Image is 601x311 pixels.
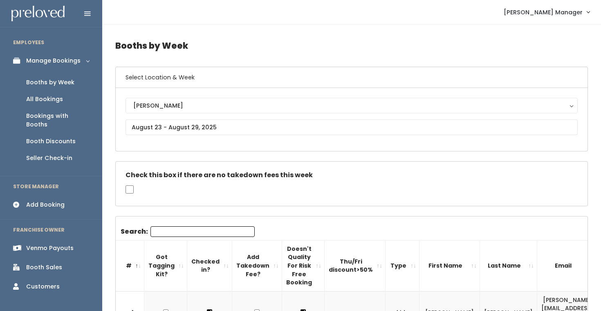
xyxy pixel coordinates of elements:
input: August 23 - August 29, 2025 [126,119,578,135]
div: Add Booking [26,201,65,209]
h4: Booths by Week [115,34,588,57]
div: Seller Check-in [26,154,72,162]
h5: Check this box if there are no takedown fees this week [126,171,578,179]
div: All Bookings [26,95,63,104]
th: Thu/Fri discount&gt;50%: activate to sort column ascending [325,240,386,291]
div: Booth Sales [26,263,62,272]
div: Bookings with Booths [26,112,89,129]
input: Search: [150,226,255,237]
button: [PERSON_NAME] [126,98,578,113]
th: Got Tagging Kit?: activate to sort column ascending [144,240,187,291]
th: Type: activate to sort column ascending [386,240,419,291]
div: [PERSON_NAME] [133,101,570,110]
th: Last Name: activate to sort column ascending [480,240,537,291]
div: Booths by Week [26,78,74,87]
h6: Select Location & Week [116,67,588,88]
div: Booth Discounts [26,137,76,146]
a: [PERSON_NAME] Manager [496,3,598,21]
img: preloved logo [11,6,65,22]
div: Customers [26,282,60,291]
div: Venmo Payouts [26,244,74,252]
th: Add Takedown Fee?: activate to sort column ascending [232,240,282,291]
th: Email: activate to sort column ascending [537,240,598,291]
label: Search: [121,226,255,237]
div: Manage Bookings [26,56,81,65]
span: [PERSON_NAME] Manager [504,8,583,17]
th: Checked in?: activate to sort column ascending [187,240,232,291]
th: #: activate to sort column descending [116,240,144,291]
th: Doesn't Quality For Risk Free Booking : activate to sort column ascending [282,240,325,291]
th: First Name: activate to sort column ascending [419,240,480,291]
